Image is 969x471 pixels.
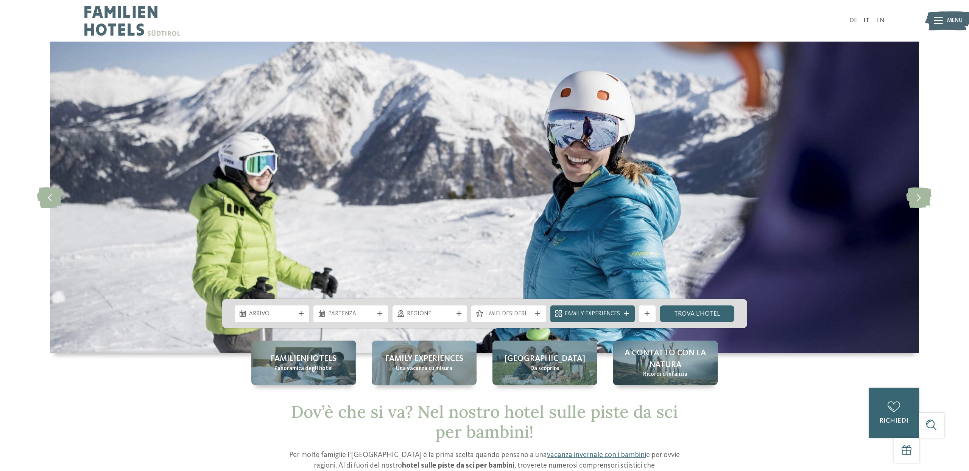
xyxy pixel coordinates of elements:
[547,451,646,459] a: vacanza invernale con i bambini
[613,341,718,385] a: Hotel sulle piste da sci per bambini: divertimento senza confini A contatto con la natura Ricordi...
[486,310,532,318] span: I miei desideri
[402,462,514,469] strong: hotel sulle piste da sci per bambini
[660,305,735,322] a: trova l’hotel
[849,17,857,24] a: DE
[251,341,356,385] a: Hotel sulle piste da sci per bambini: divertimento senza confini Familienhotels Panoramica degli ...
[274,365,333,373] span: Panoramica degli hotel
[492,341,597,385] a: Hotel sulle piste da sci per bambini: divertimento senza confini [GEOGRAPHIC_DATA] Da scoprire
[947,17,963,25] span: Menu
[50,42,919,353] img: Hotel sulle piste da sci per bambini: divertimento senza confini
[869,388,919,438] a: richiedi
[385,353,463,365] span: Family experiences
[565,310,620,318] span: Family Experiences
[879,418,908,424] span: richiedi
[271,353,337,365] span: Familienhotels
[876,17,885,24] a: EN
[249,310,295,318] span: Arrivo
[407,310,453,318] span: Regione
[291,401,678,442] span: Dov’è che si va? Nel nostro hotel sulle piste da sci per bambini!
[396,365,452,373] span: Una vacanza su misura
[504,353,585,365] span: [GEOGRAPHIC_DATA]
[328,310,374,318] span: Partenza
[863,17,870,24] a: IT
[621,347,709,371] span: A contatto con la natura
[530,365,559,373] span: Da scoprire
[372,341,477,385] a: Hotel sulle piste da sci per bambini: divertimento senza confini Family experiences Una vacanza s...
[643,370,687,379] span: Ricordi d’infanzia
